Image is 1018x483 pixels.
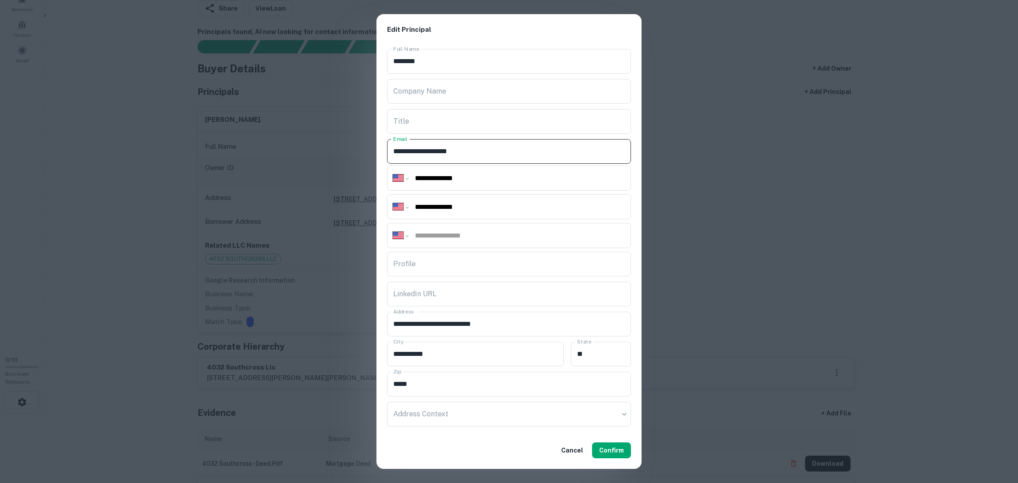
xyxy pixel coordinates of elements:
[393,338,403,345] label: City
[387,402,631,426] div: ​
[393,308,414,315] label: Address
[558,442,587,458] button: Cancel
[577,338,591,345] label: State
[592,442,631,458] button: Confirm
[393,368,401,375] label: Zip
[393,135,407,143] label: Email
[393,45,419,53] label: Full Name
[376,14,642,45] h2: Edit Principal
[974,412,1018,455] iframe: Chat Widget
